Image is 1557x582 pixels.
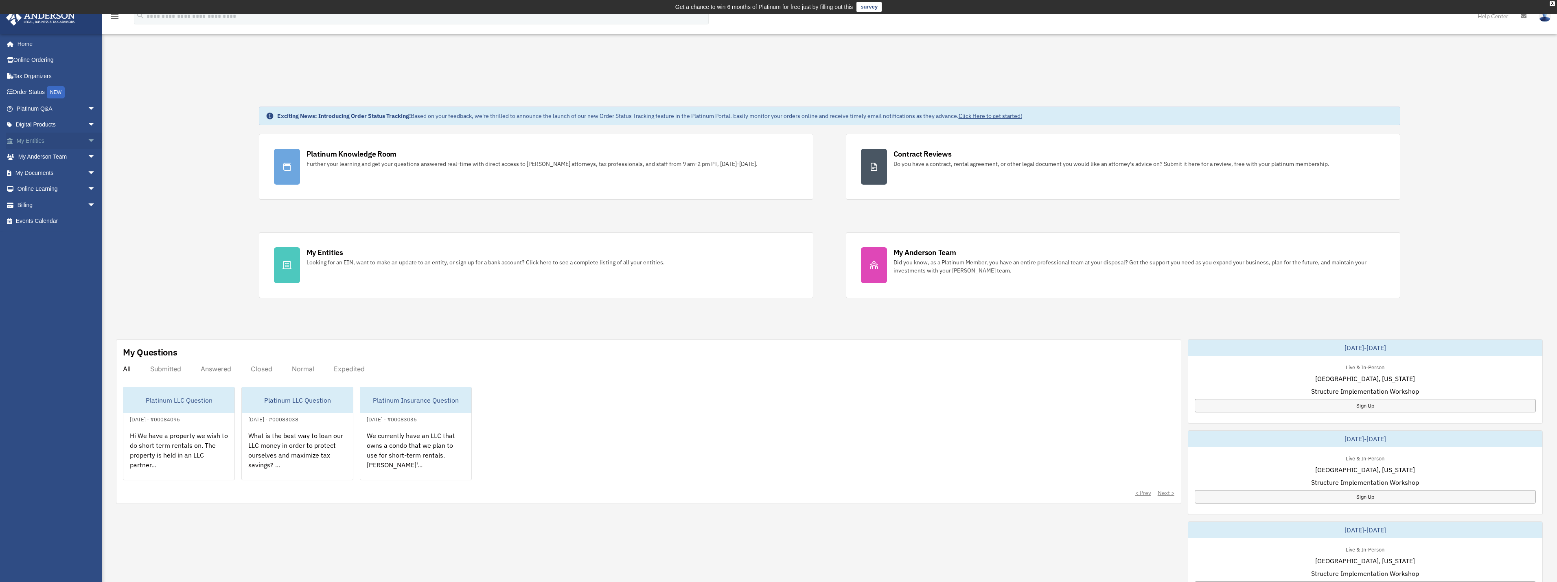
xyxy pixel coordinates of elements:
[277,112,411,120] strong: Exciting News: Introducing Order Status Tracking!
[360,414,423,423] div: [DATE] - #00083036
[1315,556,1415,566] span: [GEOGRAPHIC_DATA], [US_STATE]
[360,387,472,480] a: Platinum Insurance Question[DATE] - #00083036We currently have an LLC that owns a condo that we p...
[1188,431,1542,447] div: [DATE]-[DATE]
[251,365,272,373] div: Closed
[6,84,108,101] a: Order StatusNEW
[1339,545,1391,553] div: Live & In-Person
[123,387,235,480] a: Platinum LLC Question[DATE] - #00084096Hi We have a property we wish to do short term rentals on....
[136,11,145,20] i: search
[846,232,1400,298] a: My Anderson Team Did you know, as a Platinum Member, you have an entire professional team at your...
[259,232,813,298] a: My Entities Looking for an EIN, want to make an update to an entity, or sign up for a bank accoun...
[360,387,471,413] div: Platinum Insurance Question
[893,149,952,159] div: Contract Reviews
[1539,10,1551,22] img: User Pic
[110,14,120,21] a: menu
[277,112,1022,120] div: Based on your feedback, we're thrilled to announce the launch of our new Order Status Tracking fe...
[360,424,471,488] div: We currently have an LLC that owns a condo that we plan to use for short-term rentals. [PERSON_NA...
[201,365,231,373] div: Answered
[893,160,1329,168] div: Do you have a contract, rental agreement, or other legal document you would like an attorney's ad...
[6,36,104,52] a: Home
[150,365,181,373] div: Submitted
[307,258,665,266] div: Looking for an EIN, want to make an update to an entity, or sign up for a bank account? Click her...
[6,100,108,117] a: Platinum Q&Aarrow_drop_down
[88,165,104,181] span: arrow_drop_down
[856,2,882,12] a: survey
[259,134,813,200] a: Platinum Knowledge Room Further your learning and get your questions answered real-time with dire...
[6,181,108,197] a: Online Learningarrow_drop_down
[1315,374,1415,384] span: [GEOGRAPHIC_DATA], [US_STATE]
[123,365,131,373] div: All
[47,86,65,98] div: NEW
[242,424,353,488] div: What is the best way to loan our LLC money in order to protect ourselves and maximize tax savings...
[1315,465,1415,475] span: [GEOGRAPHIC_DATA], [US_STATE]
[242,414,305,423] div: [DATE] - #00083038
[88,133,104,149] span: arrow_drop_down
[307,247,343,257] div: My Entities
[6,197,108,213] a: Billingarrow_drop_down
[1195,490,1536,504] a: Sign Up
[241,387,353,480] a: Platinum LLC Question[DATE] - #00083038What is the best way to loan our LLC money in order to pro...
[4,10,77,26] img: Anderson Advisors Platinum Portal
[893,258,1385,275] div: Did you know, as a Platinum Member, you have an entire professional team at your disposal? Get th...
[1311,569,1419,578] span: Structure Implementation Workshop
[1339,453,1391,462] div: Live & In-Person
[1550,1,1555,6] div: close
[292,365,314,373] div: Normal
[123,414,186,423] div: [DATE] - #00084096
[1195,399,1536,412] a: Sign Up
[88,117,104,133] span: arrow_drop_down
[88,181,104,198] span: arrow_drop_down
[6,68,108,84] a: Tax Organizers
[123,424,234,488] div: Hi We have a property we wish to do short term rentals on. The property is held in an LLC partner...
[675,2,853,12] div: Get a chance to win 6 months of Platinum for free just by filling out this
[1311,386,1419,396] span: Structure Implementation Workshop
[88,100,104,117] span: arrow_drop_down
[6,117,108,133] a: Digital Productsarrow_drop_down
[6,213,108,229] a: Events Calendar
[88,197,104,214] span: arrow_drop_down
[959,112,1022,120] a: Click Here to get started!
[1311,477,1419,487] span: Structure Implementation Workshop
[334,365,365,373] div: Expedited
[6,52,108,68] a: Online Ordering
[1339,362,1391,371] div: Live & In-Person
[1188,522,1542,538] div: [DATE]-[DATE]
[307,160,758,168] div: Further your learning and get your questions answered real-time with direct access to [PERSON_NAM...
[6,149,108,165] a: My Anderson Teamarrow_drop_down
[846,134,1400,200] a: Contract Reviews Do you have a contract, rental agreement, or other legal document you would like...
[893,247,956,257] div: My Anderson Team
[1188,340,1542,356] div: [DATE]-[DATE]
[88,149,104,166] span: arrow_drop_down
[123,346,177,358] div: My Questions
[110,11,120,21] i: menu
[307,149,397,159] div: Platinum Knowledge Room
[123,387,234,413] div: Platinum LLC Question
[6,165,108,181] a: My Documentsarrow_drop_down
[242,387,353,413] div: Platinum LLC Question
[6,133,108,149] a: My Entitiesarrow_drop_down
